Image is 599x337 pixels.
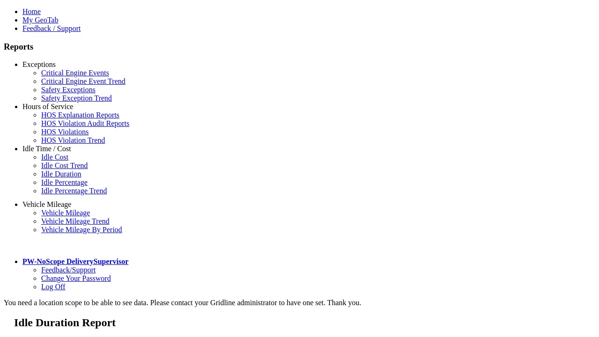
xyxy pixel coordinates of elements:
[4,299,595,307] div: You need a location scope to be able to see data. Please contact your Gridline administrator to h...
[41,111,119,119] a: HOS Explanation Reports
[41,187,107,195] a: Idle Percentage Trend
[41,161,88,169] a: Idle Cost Trend
[41,178,88,186] a: Idle Percentage
[41,226,122,234] a: Vehicle Mileage By Period
[41,170,81,178] a: Idle Duration
[41,153,68,161] a: Idle Cost
[22,16,58,24] a: My GeoTab
[22,7,41,15] a: Home
[22,103,73,110] a: Hours of Service
[41,266,95,274] a: Feedback/Support
[41,128,88,136] a: HOS Violations
[22,145,71,153] a: Idle Time / Cost
[22,24,80,32] a: Feedback / Support
[41,86,95,94] a: Safety Exceptions
[4,42,595,52] h3: Reports
[14,316,595,329] h2: Idle Duration Report
[41,136,105,144] a: HOS Violation Trend
[22,200,71,208] a: Vehicle Mileage
[41,77,125,85] a: Critical Engine Event Trend
[41,283,66,291] a: Log Off
[41,274,111,282] a: Change Your Password
[41,69,109,77] a: Critical Engine Events
[41,119,130,127] a: HOS Violation Audit Reports
[22,60,56,68] a: Exceptions
[41,209,90,217] a: Vehicle Mileage
[41,217,110,225] a: Vehicle Mileage Trend
[22,257,128,265] a: PW-NoScope DeliverySupervisor
[41,94,112,102] a: Safety Exception Trend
